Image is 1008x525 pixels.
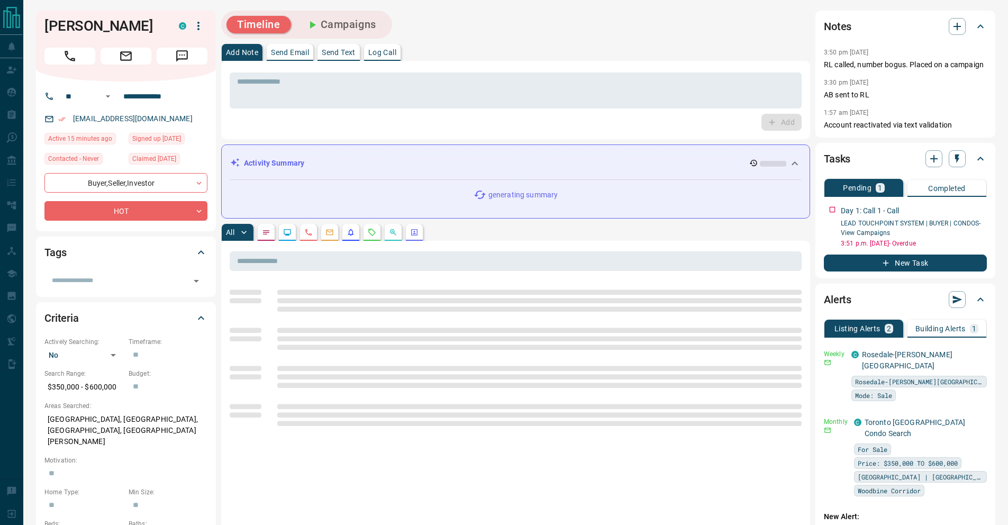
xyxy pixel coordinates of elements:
[48,153,99,164] span: Contacted - Never
[824,291,851,308] h2: Alerts
[132,153,176,164] span: Claimed [DATE]
[44,173,207,193] div: Buyer , Seller , Investor
[230,153,801,173] div: Activity Summary
[189,274,204,288] button: Open
[368,228,376,237] svg: Requests
[824,150,850,167] h2: Tasks
[102,90,114,103] button: Open
[262,228,270,237] svg: Notes
[824,18,851,35] h2: Notes
[44,378,123,396] p: $350,000 - $600,000
[44,411,207,450] p: [GEOGRAPHIC_DATA], [GEOGRAPHIC_DATA], [GEOGRAPHIC_DATA], [GEOGRAPHIC_DATA][PERSON_NAME]
[129,487,207,497] p: Min Size:
[824,511,987,522] p: New Alert:
[129,153,207,168] div: Mon Sep 08 2025
[226,16,291,33] button: Timeline
[129,133,207,148] div: Sat Apr 22 2017
[824,349,845,359] p: Weekly
[48,133,112,144] span: Active 15 minutes ago
[44,48,95,65] span: Call
[58,115,66,123] svg: Email Verified
[44,369,123,378] p: Search Range:
[972,325,976,332] p: 1
[824,120,987,131] p: Account reactivated via text validation
[347,228,355,237] svg: Listing Alerts
[44,310,79,327] h2: Criteria
[824,109,869,116] p: 1:57 am [DATE]
[862,350,952,370] a: Rosedale-[PERSON_NAME][GEOGRAPHIC_DATA]
[855,390,892,401] span: Mode: Sale
[824,14,987,39] div: Notes
[226,229,234,236] p: All
[824,287,987,312] div: Alerts
[283,228,292,237] svg: Lead Browsing Activity
[325,228,334,237] svg: Emails
[179,22,186,30] div: condos.ca
[157,48,207,65] span: Message
[834,325,880,332] p: Listing Alerts
[841,239,987,248] p: 3:51 p.m. [DATE] - Overdue
[410,228,419,237] svg: Agent Actions
[841,220,981,237] a: LEAD TOUCHPOINT SYSTEM | BUYER | CONDOS- View Campaigns
[244,158,304,169] p: Activity Summary
[44,401,207,411] p: Areas Searched:
[824,59,987,70] p: RL called, number bogus. Placed on a campaign
[858,485,921,496] span: Woodbine Corridor
[44,133,123,148] div: Mon Sep 15 2025
[44,240,207,265] div: Tags
[824,89,987,101] p: AB sent to RL
[304,228,313,237] svg: Calls
[878,184,882,192] p: 1
[389,228,397,237] svg: Opportunities
[858,458,958,468] span: Price: $350,000 TO $600,000
[843,184,871,192] p: Pending
[44,244,66,261] h2: Tags
[915,325,966,332] p: Building Alerts
[855,376,983,387] span: Rosedale-[PERSON_NAME][GEOGRAPHIC_DATA]
[854,419,861,426] div: condos.ca
[488,189,558,201] p: generating summary
[841,205,900,216] p: Day 1: Call 1 - Call
[858,444,887,455] span: For Sale
[44,456,207,465] p: Motivation:
[101,48,151,65] span: Email
[44,17,163,34] h1: [PERSON_NAME]
[928,185,966,192] p: Completed
[44,337,123,347] p: Actively Searching:
[132,133,181,144] span: Signed up [DATE]
[129,337,207,347] p: Timeframe:
[44,305,207,331] div: Criteria
[44,347,123,364] div: No
[858,472,983,482] span: [GEOGRAPHIC_DATA] | [GEOGRAPHIC_DATA]
[824,427,831,434] svg: Email
[824,359,831,366] svg: Email
[44,201,207,221] div: HOT
[887,325,891,332] p: 2
[824,417,848,427] p: Monthly
[295,16,387,33] button: Campaigns
[824,255,987,271] button: New Task
[226,49,258,56] p: Add Note
[824,49,869,56] p: 3:50 pm [DATE]
[44,487,123,497] p: Home Type:
[129,369,207,378] p: Budget:
[865,418,965,438] a: Toronto [GEOGRAPHIC_DATA] Condo Search
[322,49,356,56] p: Send Text
[851,351,859,358] div: condos.ca
[824,146,987,171] div: Tasks
[824,79,869,86] p: 3:30 pm [DATE]
[271,49,309,56] p: Send Email
[73,114,193,123] a: [EMAIL_ADDRESS][DOMAIN_NAME]
[368,49,396,56] p: Log Call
